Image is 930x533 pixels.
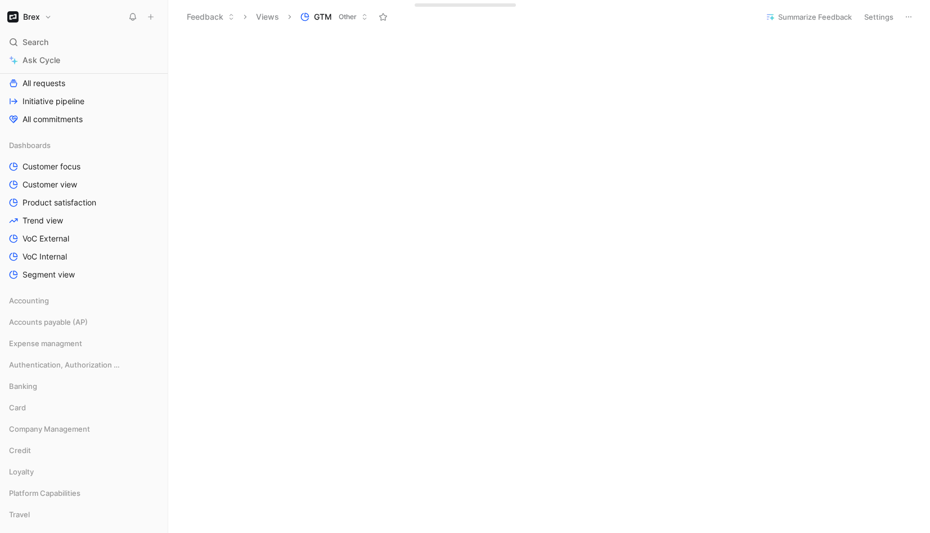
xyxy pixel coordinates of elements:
span: Platform Capabilities [9,487,80,499]
div: Accounting [5,292,163,312]
a: All requests [5,75,163,92]
span: All commitments [23,114,83,125]
span: Customer view [23,179,77,190]
a: Segment view [5,266,163,283]
button: GTMOther [295,8,373,25]
a: Product satisfaction [5,194,163,211]
img: Brex [7,11,19,23]
div: Authentication, Authorization & Auditing [5,356,163,377]
span: Company Management [9,423,90,435]
a: Customer focus [5,158,163,175]
span: Banking [9,380,37,392]
div: Authentication, Authorization & Auditing [5,356,163,373]
a: All commitments [5,111,163,128]
div: DashboardsCustomer focusCustomer viewProduct satisfactionTrend viewVoC ExternalVoC InternalSegmen... [5,137,163,283]
button: Views [251,8,284,25]
button: Summarize Feedback [761,9,857,25]
div: Banking [5,378,163,398]
div: Dashboards [5,137,163,154]
span: All requests [23,78,65,89]
span: Credit [9,445,31,456]
a: VoC Internal [5,248,163,265]
a: Customer view [5,176,163,193]
div: Expense managment [5,335,163,355]
div: Travel [5,506,163,523]
a: Initiative pipeline [5,93,163,110]
div: Card [5,399,163,419]
span: GTM [314,11,332,23]
div: Travel [5,506,163,526]
div: Platform Capabilities [5,485,163,505]
div: Credit [5,442,163,459]
div: Credit [5,442,163,462]
span: Initiative pipeline [23,96,84,107]
div: Accounts payable (AP) [5,313,163,330]
a: VoC External [5,230,163,247]
span: Card [9,402,26,413]
div: Company Management [5,420,163,441]
span: VoC External [23,233,69,244]
button: Settings [859,9,898,25]
span: Trend view [23,215,63,226]
div: Accounts payable (AP) [5,313,163,334]
span: Accounts payable (AP) [9,316,88,328]
div: Platform Capabilities [5,485,163,501]
span: VoC Internal [23,251,67,262]
span: Other [339,11,357,23]
span: Customer focus [23,161,80,172]
span: Search [23,35,48,49]
span: Ask Cycle [23,53,60,67]
div: Loyalty [5,463,163,480]
a: Ask Cycle [5,52,163,69]
div: Search [5,34,163,51]
span: Loyalty [9,466,34,477]
span: Product satisfaction [23,197,96,208]
span: Travel [9,509,30,520]
h1: Brex [23,12,40,22]
div: Loyalty [5,463,163,483]
span: Expense managment [9,338,82,349]
span: Segment view [23,269,75,280]
a: Trend view [5,212,163,229]
button: BrexBrex [5,9,55,25]
span: Authentication, Authorization & Auditing [9,359,121,370]
span: Accounting [9,295,49,306]
div: Company Management [5,420,163,437]
div: Accounting [5,292,163,309]
div: Card [5,399,163,416]
div: Expense managment [5,335,163,352]
span: Dashboards [9,140,51,151]
button: Feedback [182,8,240,25]
div: Banking [5,378,163,395]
